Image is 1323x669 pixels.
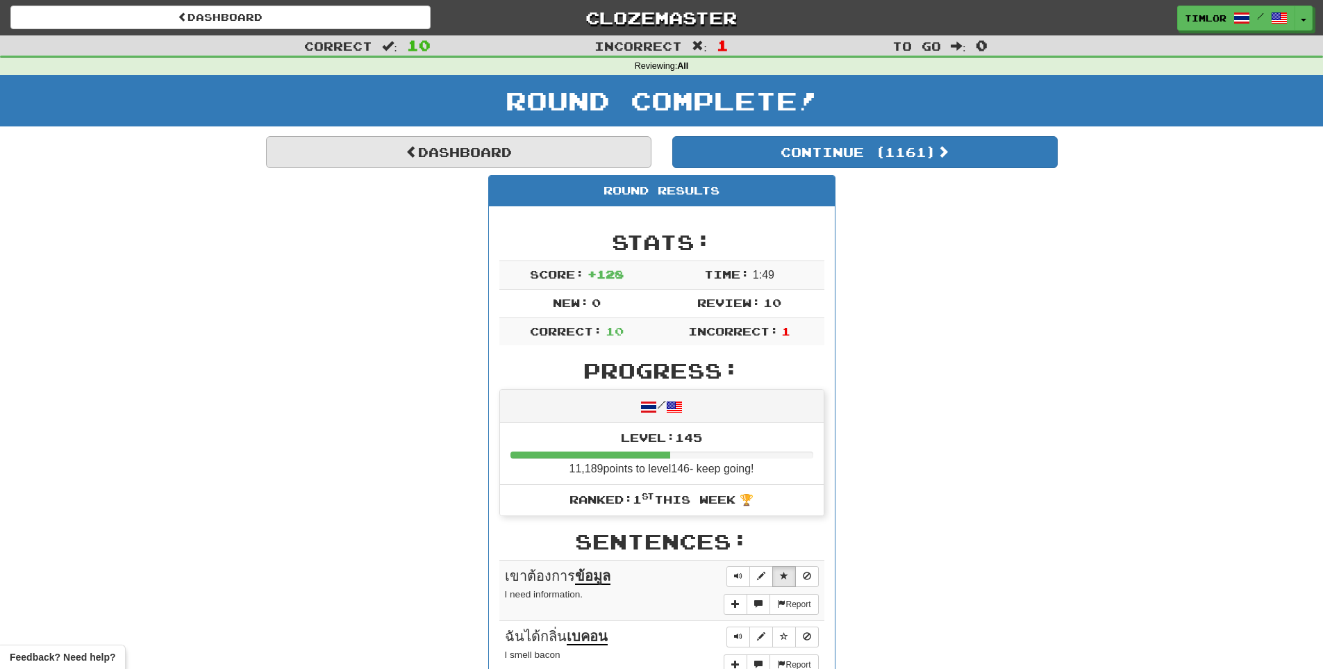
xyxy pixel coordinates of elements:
span: Level: 145 [621,431,702,444]
button: Add sentence to collection [724,594,747,615]
button: Edit sentence [749,566,773,587]
small: I need information. [505,589,583,600]
span: ฉันได้กลิ่น [505,629,608,645]
span: 1 [717,37,729,53]
span: Correct [304,39,372,53]
div: More sentence controls [724,594,818,615]
button: Toggle favorite [772,566,796,587]
span: 0 [592,296,601,309]
h2: Sentences: [499,530,824,553]
div: / [500,390,824,422]
div: Sentence controls [726,627,819,647]
button: Play sentence audio [726,627,750,647]
div: Round Results [489,176,835,206]
a: Dashboard [10,6,431,29]
span: Score: [530,267,584,281]
h1: Round Complete! [5,87,1318,115]
span: To go [892,39,941,53]
span: 1 : 49 [753,269,774,281]
a: timlor / [1177,6,1295,31]
span: : [951,40,966,52]
span: + 128 [588,267,624,281]
span: เขาต้องการ [505,568,610,585]
span: New: [553,296,589,309]
button: Report [769,594,818,615]
small: I smell bacon [505,650,560,660]
span: Time: [704,267,749,281]
u: ข้อมูล [575,568,610,585]
span: 0 [976,37,988,53]
span: : [382,40,397,52]
span: 10 [763,296,781,309]
span: 10 [407,37,431,53]
a: Dashboard [266,136,651,168]
sup: st [642,491,654,501]
a: Clozemaster [451,6,872,30]
div: Sentence controls [726,566,819,587]
span: / [1257,11,1264,21]
span: Open feedback widget [10,650,115,664]
button: Edit sentence [749,627,773,647]
span: timlor [1185,12,1226,24]
h2: Progress: [499,359,824,382]
span: 1 [781,324,790,338]
span: : [692,40,707,52]
span: 🏆 [740,494,754,506]
u: เบคอน [567,629,608,645]
h2: Stats: [499,231,824,254]
button: Toggle ignore [795,566,819,587]
button: Play sentence audio [726,566,750,587]
strong: All [677,61,688,71]
button: Continue (1161) [672,136,1058,168]
span: Review: [697,296,760,309]
span: 10 [606,324,624,338]
button: Toggle ignore [795,627,819,647]
button: Toggle favorite [772,627,796,647]
span: Incorrect [594,39,682,53]
span: Incorrect: [688,324,779,338]
span: Correct: [530,324,602,338]
span: Ranked: 1 this week [569,493,735,506]
li: 11,189 points to level 146 - keep going! [500,423,824,486]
